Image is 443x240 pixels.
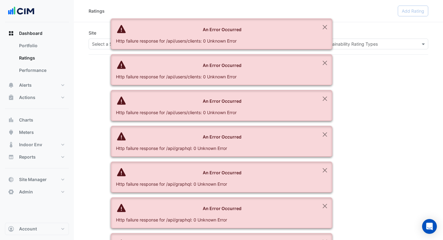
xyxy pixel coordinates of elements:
[8,94,14,101] app-icon: Actions
[318,126,332,143] button: Close
[14,39,69,52] a: Portfolio
[116,109,317,116] div: Http failure response for /api/users/clients: 0 Unknown Error
[116,217,317,223] div: Http failure response for /api/graphql: 0 Unknown Error
[318,90,332,107] button: Close
[19,117,33,123] span: Charts
[5,91,69,104] button: Actions
[5,114,69,126] button: Charts
[203,27,241,32] strong: An Error Occurred
[203,134,241,139] strong: An Error Occurred
[5,139,69,151] button: Indoor Env
[116,181,317,187] div: Http failure response for /api/graphql: 0 Unknown Error
[19,176,47,183] span: Site Manager
[5,186,69,198] button: Admin
[422,219,437,234] div: Open Intercom Messenger
[5,151,69,163] button: Reports
[89,8,105,14] div: Ratings
[8,142,14,148] app-icon: Indoor Env
[318,198,332,214] button: Close
[19,94,35,101] span: Actions
[5,79,69,91] button: Alerts
[116,73,317,80] div: Http failure response for /api/users/clients: 0 Unknown Error
[5,223,69,235] button: Account
[8,189,14,195] app-icon: Admin
[8,30,14,36] app-icon: Dashboard
[8,129,14,135] app-icon: Meters
[203,63,241,68] strong: An Error Occurred
[203,206,241,211] strong: An Error Occurred
[318,19,332,35] button: Close
[14,52,69,64] a: Ratings
[5,27,69,39] button: Dashboard
[5,39,69,79] div: Dashboard
[8,154,14,160] app-icon: Reports
[19,189,33,195] span: Admin
[7,5,35,17] img: Company Logo
[203,98,241,104] strong: An Error Occurred
[19,154,36,160] span: Reports
[14,64,69,77] a: Performance
[116,145,317,151] div: Http failure response for /api/graphql: 0 Unknown Error
[19,142,42,148] span: Indoor Env
[5,126,69,139] button: Meters
[19,82,32,88] span: Alerts
[8,176,14,183] app-icon: Site Manager
[116,38,317,44] div: Http failure response for /api/users/clients: 0 Unknown Error
[19,30,42,36] span: Dashboard
[8,82,14,88] app-icon: Alerts
[318,55,332,71] button: Close
[5,173,69,186] button: Site Manager
[203,170,241,175] strong: An Error Occurred
[318,162,332,179] button: Close
[19,226,37,232] span: Account
[19,129,34,135] span: Meters
[8,117,14,123] app-icon: Charts
[89,30,96,36] label: Site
